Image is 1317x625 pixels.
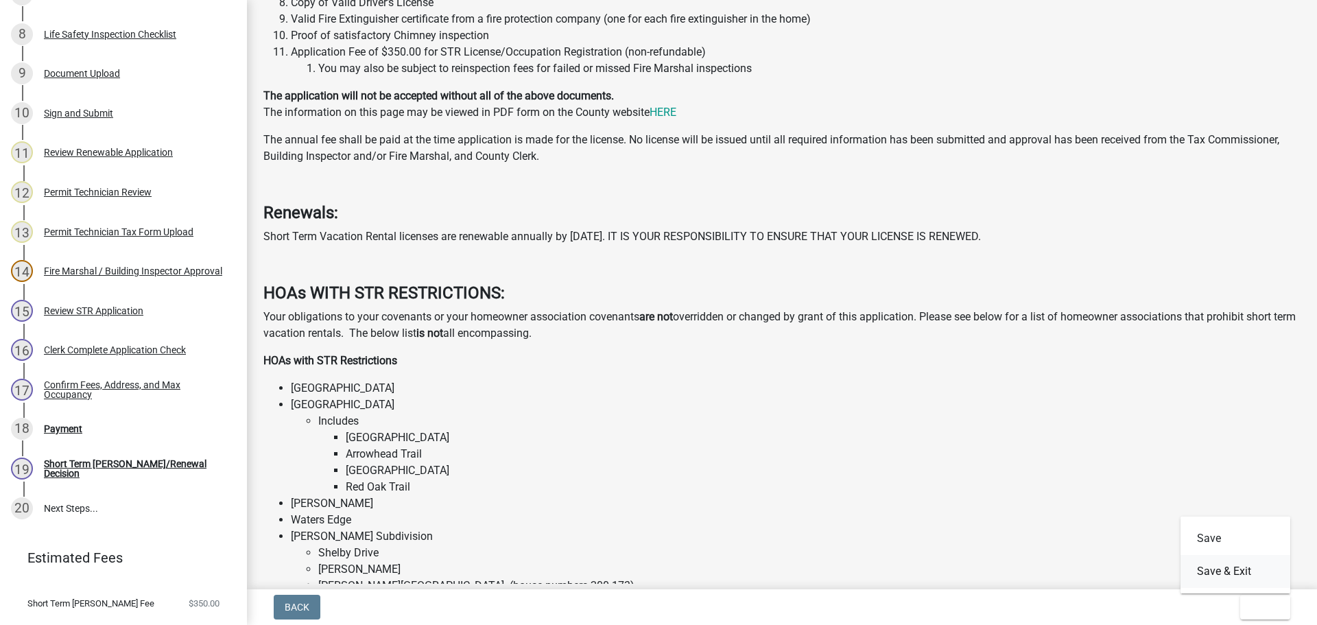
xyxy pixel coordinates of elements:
[44,306,143,316] div: Review STR Application
[285,602,309,613] span: Back
[11,497,33,519] div: 20
[44,227,193,237] div: Permit Technician Tax Form Upload
[291,11,1301,27] li: Valid Fire Extinguisher certificate from a fire protection company (one for each fire extinguishe...
[11,379,33,401] div: 17
[291,380,1301,397] li: [GEOGRAPHIC_DATA]
[291,512,1301,528] li: Waters Edge
[346,446,1301,462] li: Arrowhead Trail
[44,424,82,434] div: Payment
[263,89,614,102] strong: The application will not be accepted without all of the above documents.
[318,578,1301,594] li: [PERSON_NAME][GEOGRAPHIC_DATA]. (house numbers 200-173)
[274,595,320,620] button: Back
[11,458,33,480] div: 19
[11,544,225,571] a: Estimated Fees
[263,354,397,367] strong: HOAs with STR Restrictions
[1251,602,1271,613] span: Exit
[318,413,1301,495] li: Includes
[11,102,33,124] div: 10
[11,181,33,203] div: 12
[44,266,222,276] div: Fire Marshal / Building Inspector Approval
[44,187,152,197] div: Permit Technician Review
[11,62,33,84] div: 9
[11,418,33,440] div: 18
[346,462,1301,479] li: [GEOGRAPHIC_DATA]
[346,429,1301,446] li: [GEOGRAPHIC_DATA]
[650,106,676,119] a: HERE
[44,148,173,157] div: Review Renewable Application
[263,132,1301,165] p: The annual fee shall be paid at the time application is made for the license. No license will be ...
[291,495,1301,512] li: [PERSON_NAME]
[318,60,1301,77] li: You may also be subject to reinspection fees for failed or missed Fire Marshal inspections
[11,300,33,322] div: 15
[346,479,1301,495] li: Red Oak Trail
[291,528,1301,594] li: [PERSON_NAME] Subdivision
[189,599,219,608] span: $350.00
[44,459,225,478] div: Short Term [PERSON_NAME]/Renewal Decision
[44,30,176,39] div: Life Safety Inspection Checklist
[263,228,1301,245] p: Short Term Vacation Rental licenses are renewable annually by [DATE]. IT IS YOUR RESPONSIBILITY T...
[291,397,1301,495] li: [GEOGRAPHIC_DATA]
[11,141,33,163] div: 11
[11,23,33,45] div: 8
[11,221,33,243] div: 13
[44,345,186,355] div: Clerk Complete Application Check
[318,545,1301,561] li: Shelby Drive
[11,339,33,361] div: 16
[263,309,1301,342] p: Your obligations to your covenants or your homeowner association covenants overridden or changed ...
[11,260,33,282] div: 14
[263,88,1301,121] p: The information on this page may be viewed in PDF form on the County website
[263,283,505,303] strong: HOAs WITH STR RESTRICTIONS:
[44,380,225,399] div: Confirm Fees, Address, and Max Occupancy
[1180,517,1290,593] div: Exit
[44,69,120,78] div: Document Upload
[1180,555,1290,588] button: Save & Exit
[27,599,154,608] span: Short Term [PERSON_NAME] Fee
[263,203,338,222] strong: Renewals:
[1180,522,1290,555] button: Save
[639,310,673,323] strong: are not
[291,27,1301,44] li: Proof of satisfactory Chimney inspection
[44,108,113,118] div: Sign and Submit
[1240,595,1290,620] button: Exit
[318,561,1301,578] li: [PERSON_NAME]
[416,327,443,340] strong: is not
[291,44,1301,77] li: Application Fee of $350.00 for STR License/Occupation Registration (non-refundable)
